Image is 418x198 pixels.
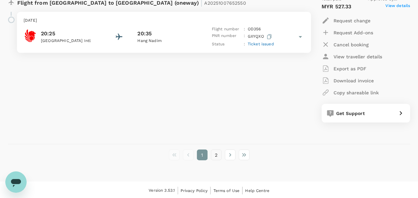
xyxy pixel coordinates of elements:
img: Batik Air Malaysia [24,29,37,43]
p: Status [211,41,241,48]
p: Flight number [211,26,241,33]
p: Request Add-ons [334,29,373,36]
button: page 1 [197,150,208,160]
button: Go to last page [239,150,249,160]
a: Privacy Policy [181,187,208,194]
button: Request change [322,15,370,27]
span: Help Centre [245,188,269,193]
p: 20:35 [137,30,152,38]
p: View traveller details [334,53,382,60]
a: Terms of Use [213,187,239,194]
p: 20:25 [41,30,101,38]
span: Ticket issued [248,42,274,46]
button: Copy shareable link [322,87,379,99]
p: Hang Nadim [137,38,197,44]
p: Request change [334,17,370,24]
span: Terms of Use [213,188,239,193]
button: Go to page 2 [211,150,221,160]
span: Privacy Policy [181,188,208,193]
p: [DATE] [24,17,304,24]
span: Get Support [336,111,365,116]
iframe: Button to launch messaging window, conversation in progress [5,171,27,193]
nav: pagination navigation [167,150,251,160]
p: : [243,33,245,41]
p: MYR 527.33 [322,3,351,11]
button: View traveller details [322,51,382,63]
button: Download invoice [322,75,374,87]
button: Request Add-ons [322,27,373,39]
button: Cancel booking [322,39,369,51]
p: Export as PDF [334,65,366,72]
p: [GEOGRAPHIC_DATA] Intl [41,38,101,44]
button: Export as PDF [322,63,366,75]
p: : [243,26,245,33]
button: Go to next page [225,150,235,160]
p: Copy shareable link [334,89,379,96]
span: Version 3.53.1 [149,187,175,194]
p: PNR number [211,33,241,41]
p: : [243,41,245,48]
span: View details [385,3,410,11]
span: A20251007652550 [204,0,246,6]
a: Help Centre [245,187,269,194]
p: Cancel booking [334,41,369,48]
p: GXYQXO [248,33,273,41]
p: OD 356 [248,26,261,33]
p: Download invoice [334,77,374,84]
